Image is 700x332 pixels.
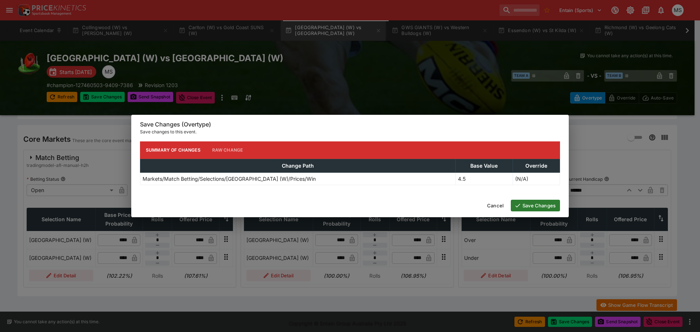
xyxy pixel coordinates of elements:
[206,141,249,159] button: Raw Change
[456,172,513,185] td: 4.5
[513,172,560,185] td: (N/A)
[483,200,508,211] button: Cancel
[511,200,560,211] button: Save Changes
[456,159,513,172] th: Base Value
[140,128,560,136] p: Save changes to this event.
[140,121,560,128] h6: Save Changes (Overtype)
[513,159,560,172] th: Override
[143,175,316,183] p: Markets/Match Betting/Selections/[GEOGRAPHIC_DATA] (W)/Prices/Win
[140,159,456,172] th: Change Path
[140,141,206,159] button: Summary of Changes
